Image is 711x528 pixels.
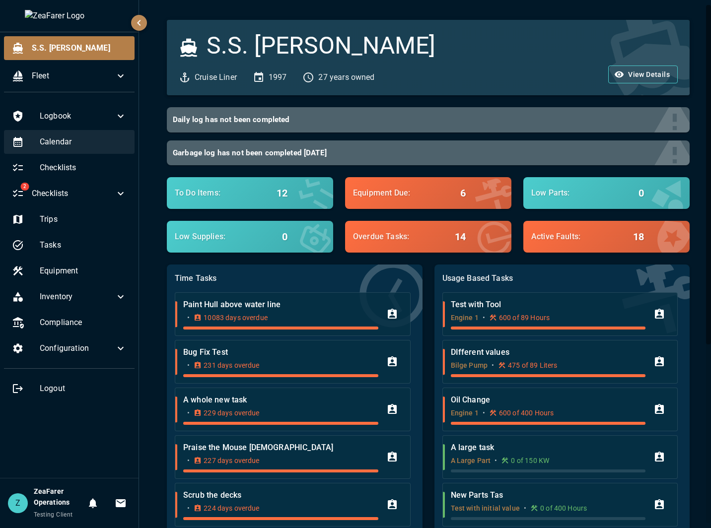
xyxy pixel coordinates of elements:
p: • [524,503,526,513]
div: Logout [4,377,135,400]
p: Low Parts : [531,187,631,199]
span: Configuration [40,342,115,354]
button: View Details [608,66,678,84]
div: S.S. [PERSON_NAME] [4,36,135,60]
p: 1997 [269,71,287,83]
p: Cruise Liner [195,71,237,83]
p: • [483,313,485,323]
img: ZeaFarer Logo [25,10,114,22]
button: Invitations [111,493,131,513]
div: Checklists [4,156,135,180]
p: Engine 1 [451,313,479,323]
div: Compliance [4,311,135,334]
h6: 18 [633,229,644,245]
p: Paint Hull above water line [183,299,378,311]
p: Active Faults : [531,231,625,243]
p: To Do Items : [175,187,269,199]
p: Time Tasks [175,272,414,284]
p: 0 of 400 Hours [540,503,587,513]
span: Logbook [40,110,115,122]
span: Compliance [40,317,127,329]
h6: Daily log has not been completed [173,113,676,127]
h6: 6 [460,185,466,201]
button: Garbage log has not been completed [DATE] [167,140,690,166]
span: Calendar [40,136,127,148]
div: Logbook [4,104,135,128]
span: Equipment [40,265,127,277]
p: Praise the Mouse [DEMOGRAPHIC_DATA] [183,442,378,454]
h6: 14 [455,229,466,245]
span: Checklists [32,188,115,199]
p: Bug Fix Test [183,346,378,358]
p: Bilge Pump [451,360,488,370]
p: Oil Change [451,394,645,406]
p: A whole new task [183,394,378,406]
button: Assign Task [649,304,669,324]
span: Trips [40,213,127,225]
p: 224 days overdue [204,503,259,513]
p: A Large Part [451,456,491,465]
p: 231 days overdue [204,360,259,370]
h6: Garbage log has not been completed [DATE] [173,146,676,160]
p: 229 days overdue [204,408,259,418]
div: Fleet [4,64,135,88]
span: Inventory [40,291,115,303]
p: • [495,456,497,465]
button: Assign Task [382,352,402,372]
button: Assign Task [649,495,669,515]
div: Trips [4,207,135,231]
h6: 0 [282,229,287,245]
div: Inventory [4,285,135,309]
div: Equipment [4,259,135,283]
p: • [187,408,190,418]
button: Assign Task [382,399,402,419]
p: Test with initial value [451,503,520,513]
button: Assign Task [649,447,669,467]
p: Low Supplies : [175,231,274,243]
button: Assign Task [382,495,402,515]
p: • [187,360,190,370]
div: 2Checklists [4,182,135,205]
button: Assign Task [382,304,402,324]
p: Engine 1 [451,408,479,418]
span: Fleet [32,70,115,82]
p: Equipment Due : [353,187,452,199]
p: • [187,313,190,323]
p: 27 years owned [318,71,374,83]
p: Overdue Tasks : [353,231,447,243]
p: Scrub the decks [183,489,378,501]
h6: ZeaFarer Operations [34,486,83,508]
p: 10083 days overdue [204,313,268,323]
p: 0 of 150 KW [511,456,549,465]
p: • [187,503,190,513]
div: Tasks [4,233,135,257]
p: Usage Based Tasks [442,272,682,284]
h6: 0 [639,185,644,201]
span: S.S. [PERSON_NAME] [32,42,127,54]
p: DIfferent values [451,346,645,358]
span: Checklists [40,162,127,174]
p: New Parts Tas [451,489,645,501]
p: • [483,408,485,418]
p: A large task [451,442,645,454]
p: 227 days overdue [204,456,259,465]
span: Logout [40,383,127,395]
p: 475 of 89 Liters [508,360,557,370]
span: Tasks [40,239,127,251]
div: Configuration [4,336,135,360]
p: Test with Tool [451,299,645,311]
button: Assign Task [649,399,669,419]
button: Assign Task [649,352,669,372]
button: Assign Task [382,447,402,467]
p: 600 of 89 Hours [499,313,550,323]
p: • [187,456,190,465]
p: 600 of 400 Hours [499,408,554,418]
h6: 12 [277,185,287,201]
button: Notifications [83,493,103,513]
h3: S.S. [PERSON_NAME] [207,32,435,60]
span: Testing Client [34,511,73,518]
div: Z [8,493,28,513]
p: • [492,360,494,370]
button: Daily log has not been completed [167,107,690,132]
span: 2 [20,183,29,191]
